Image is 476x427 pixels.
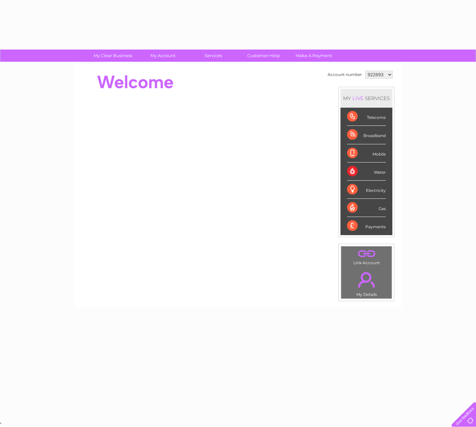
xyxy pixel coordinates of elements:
a: Services [186,50,241,62]
div: Water [347,162,386,181]
td: Account number [326,69,364,80]
a: Customer Help [236,50,291,62]
div: Electricity [347,181,386,199]
div: LIVE [351,95,365,101]
a: My Clear Business [86,50,140,62]
a: My Account [136,50,190,62]
div: MY SERVICES [340,89,392,108]
div: Gas [347,199,386,217]
a: Make A Payment [287,50,341,62]
a: . [343,268,390,291]
div: Payments [347,217,386,235]
div: Mobile [347,144,386,162]
a: . [343,248,390,260]
td: My Details [341,267,392,299]
td: Link Account [341,246,392,267]
div: Broadband [347,126,386,144]
div: Telecoms [347,108,386,126]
